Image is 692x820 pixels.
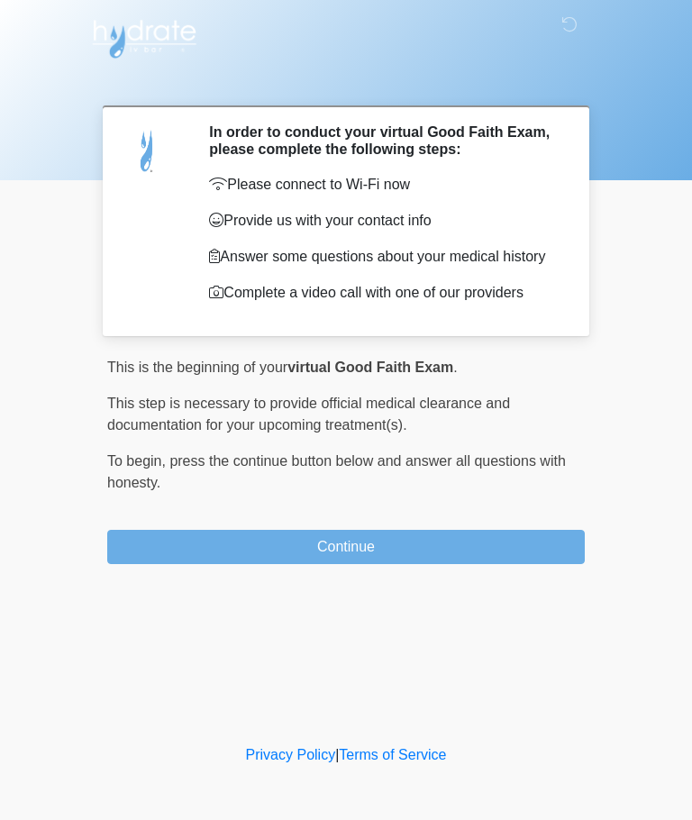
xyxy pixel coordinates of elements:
[107,360,287,375] span: This is the beginning of your
[209,210,558,232] p: Provide us with your contact info
[107,530,585,564] button: Continue
[209,174,558,196] p: Please connect to Wi-Fi now
[246,747,336,762] a: Privacy Policy
[339,747,446,762] a: Terms of Service
[335,747,339,762] a: |
[209,123,558,158] h2: In order to conduct your virtual Good Faith Exam, please complete the following steps:
[209,246,558,268] p: Answer some questions about your medical history
[121,123,175,178] img: Agent Avatar
[453,360,457,375] span: .
[107,453,566,490] span: press the continue button below and answer all questions with honesty.
[107,396,510,433] span: This step is necessary to provide official medical clearance and documentation for your upcoming ...
[94,65,598,98] h1: ‎ ‎ ‎ ‎
[89,14,199,59] img: Hydrate IV Bar - Arcadia Logo
[287,360,453,375] strong: virtual Good Faith Exam
[107,453,169,469] span: To begin,
[209,282,558,304] p: Complete a video call with one of our providers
